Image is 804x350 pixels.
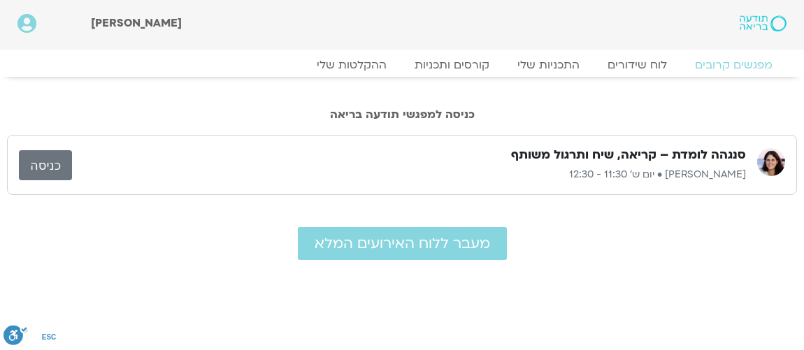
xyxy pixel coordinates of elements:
[298,227,507,260] a: מעבר ללוח האירועים המלא
[401,58,503,72] a: קורסים ותכניות
[681,58,787,72] a: מפגשים קרובים
[315,235,490,251] span: מעבר ללוח האירועים המלא
[757,148,785,176] img: מיכל גורל
[7,108,797,121] h2: כניסה למפגשי תודעה בריאה
[17,58,787,72] nav: Menu
[503,58,594,72] a: התכניות שלי
[72,166,746,183] p: [PERSON_NAME] • יום ש׳ 11:30 - 12:30
[511,147,746,163] h3: סנגהה לומדת – קריאה, שיח ותרגול משותף
[19,150,72,180] a: כניסה
[303,58,401,72] a: ההקלטות שלי
[594,58,681,72] a: לוח שידורים
[91,15,182,31] span: [PERSON_NAME]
